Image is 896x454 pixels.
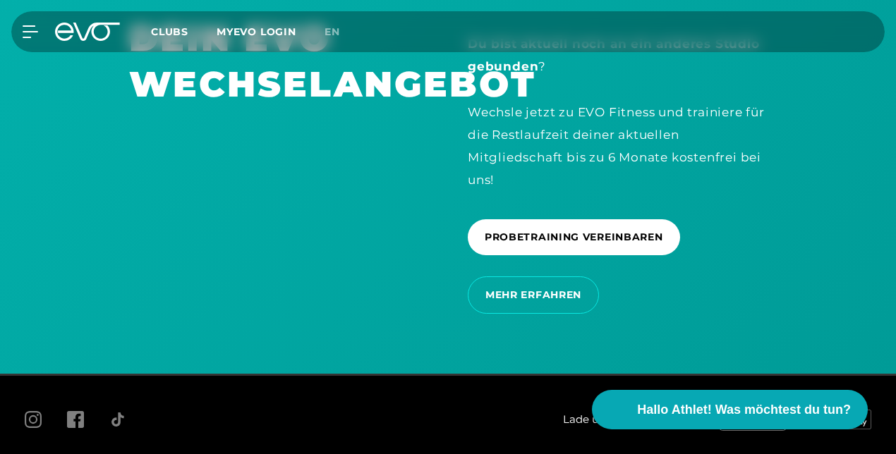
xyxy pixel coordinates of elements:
[468,266,605,324] a: MEHR ERFAHREN
[485,288,581,302] span: MEHR ERFAHREN
[151,25,217,38] a: Clubs
[485,230,663,245] span: PROBETRAINING VEREINBAREN
[151,25,188,38] span: Clubs
[468,32,767,192] div: ? Wechsle jetzt zu EVO Fitness und trainiere für die Restlaufzeit deiner aktuellen Mitgliedschaft...
[592,390,868,429] button: Hallo Athlet! Was möchtest du tun?
[637,400,851,419] span: Hallo Athlet! Was möchtest du tun?
[217,25,296,38] a: MYEVO LOGIN
[563,412,702,428] span: Lade unsere App herunter
[468,209,686,266] a: PROBETRAINING VEREINBAREN
[325,24,357,40] a: en
[325,25,340,38] span: en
